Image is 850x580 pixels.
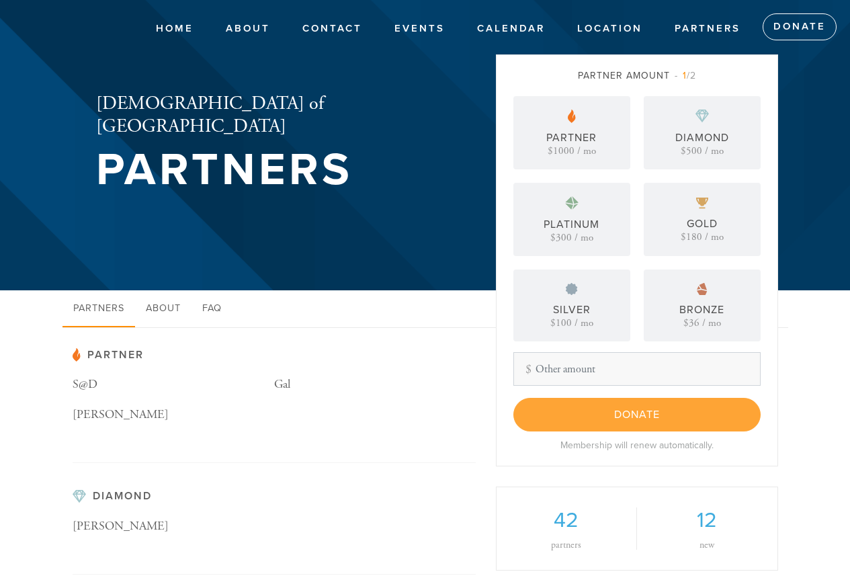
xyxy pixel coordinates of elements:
[544,216,599,233] div: Platinum
[73,517,274,536] p: [PERSON_NAME]
[96,149,452,192] h1: Partners
[135,290,192,328] a: About
[550,233,593,243] div: $300 / mo
[73,490,86,503] img: pp-diamond.svg
[657,507,757,533] h2: 12
[681,146,724,156] div: $500 / mo
[73,405,274,425] p: [PERSON_NAME]
[697,283,708,295] img: pp-bronze.svg
[73,348,81,362] img: pp-partner.svg
[146,16,204,42] a: Home
[384,16,455,42] a: Events
[467,16,555,42] a: Calendar
[513,438,761,452] div: Membership will renew automatically.
[681,232,724,242] div: $180 / mo
[548,146,596,156] div: $1000 / mo
[763,13,837,40] a: Donate
[513,69,761,83] div: Partner Amount
[553,302,591,318] div: Silver
[517,507,616,533] h2: 42
[675,70,696,81] span: /2
[665,16,751,42] a: Partners
[216,16,280,42] a: About
[695,110,709,123] img: pp-diamond.svg
[683,70,687,81] span: 1
[550,318,593,328] div: $100 / mo
[274,375,476,395] p: Gal
[696,198,708,209] img: pp-gold.svg
[687,216,718,232] div: Gold
[73,348,476,362] h3: Partner
[73,490,476,503] h3: Diamond
[567,16,652,42] a: Location
[513,352,761,386] input: Other amount
[62,290,135,328] a: Partners
[657,540,757,550] div: new
[679,302,724,318] div: Bronze
[565,196,579,210] img: pp-platinum.svg
[546,130,597,146] div: Partner
[292,16,372,42] a: Contact
[675,130,729,146] div: Diamond
[566,283,578,295] img: pp-silver.svg
[568,110,576,123] img: pp-partner.svg
[96,93,452,138] h2: [DEMOGRAPHIC_DATA] of [GEOGRAPHIC_DATA]
[73,375,274,395] p: S@D
[192,290,232,328] a: FAQ
[517,540,616,550] div: partners
[683,318,721,328] div: $36 / mo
